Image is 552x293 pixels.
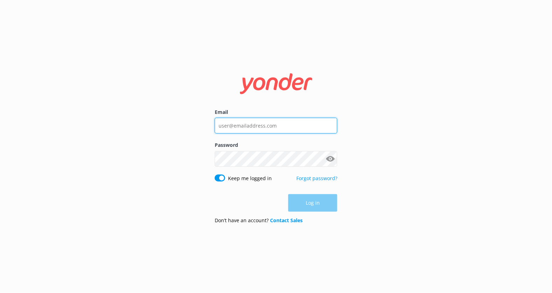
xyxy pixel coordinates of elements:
input: user@emailaddress.com [215,118,337,134]
a: Forgot password? [296,175,337,182]
a: Contact Sales [270,217,303,224]
button: Show password [323,152,337,166]
label: Keep me logged in [228,175,272,182]
label: Password [215,141,337,149]
p: Don’t have an account? [215,217,303,224]
label: Email [215,108,337,116]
